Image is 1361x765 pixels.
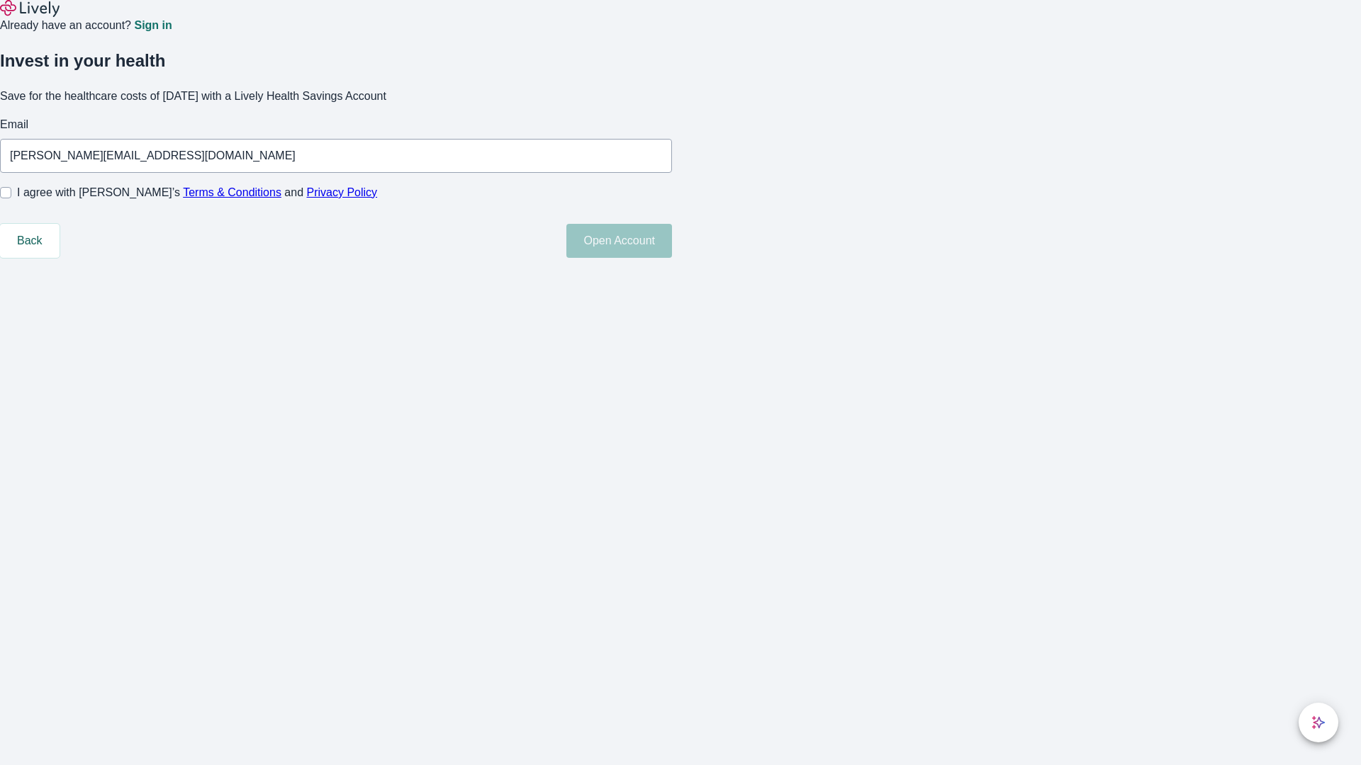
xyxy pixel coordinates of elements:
[134,20,172,31] a: Sign in
[183,186,281,198] a: Terms & Conditions
[1299,703,1338,742] button: chat
[307,186,378,198] a: Privacy Policy
[1311,715,1326,730] svg: Lively AI Assistant
[17,184,377,201] span: I agree with [PERSON_NAME]’s and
